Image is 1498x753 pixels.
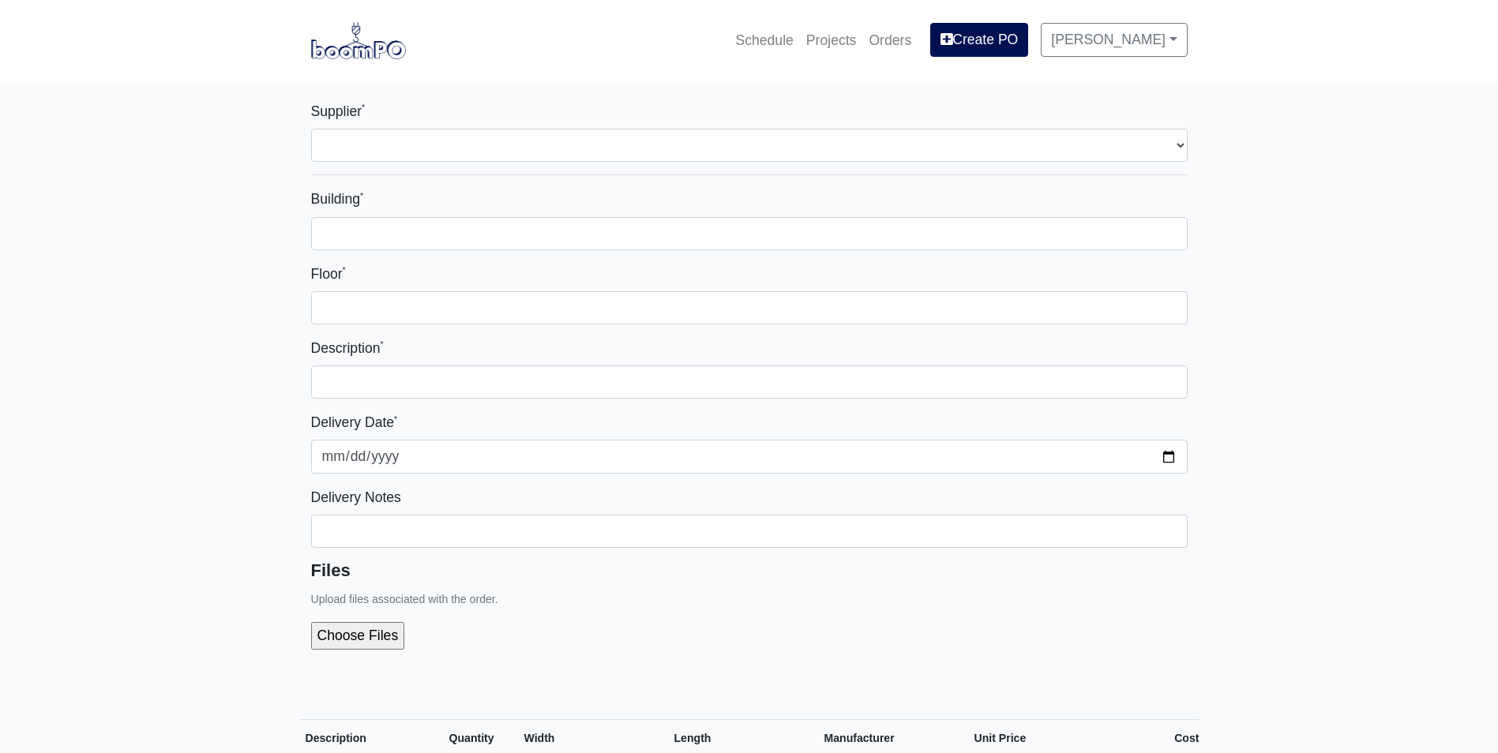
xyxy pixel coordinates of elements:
[311,22,406,58] img: boomPO
[311,263,346,285] label: Floor
[311,188,364,210] label: Building
[862,23,918,58] a: Orders
[306,732,366,744] span: Description
[311,486,401,508] label: Delivery Notes
[311,337,384,359] label: Description
[311,560,1188,581] h5: Files
[800,23,863,58] a: Projects
[1041,23,1187,56] a: [PERSON_NAME]
[311,411,398,433] label: Delivery Date
[311,100,366,122] label: Supplier
[311,622,574,649] input: Choose Files
[311,440,1188,473] input: mm-dd-yyyy
[311,593,498,605] small: Upload files associated with the order.
[729,23,799,58] a: Schedule
[930,23,1028,56] a: Create PO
